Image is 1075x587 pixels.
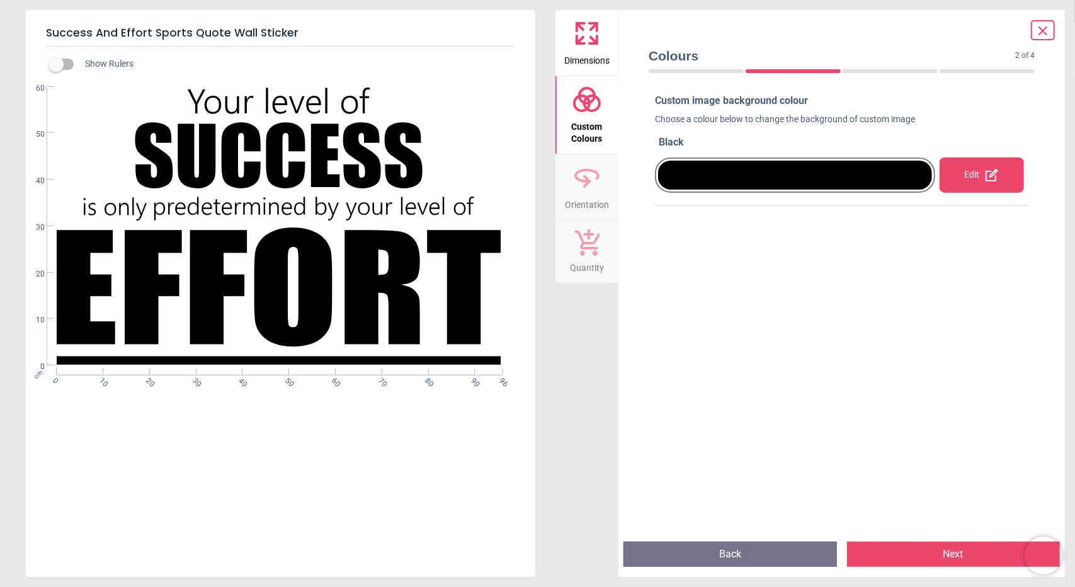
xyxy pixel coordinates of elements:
[21,83,45,94] span: 60
[21,362,45,372] span: 0
[555,10,618,76] button: Dimensions
[655,113,1028,131] div: Choose a colour below to change the background of custom image
[423,376,431,384] span: 80
[847,542,1061,567] button: Next
[21,129,45,140] span: 50
[329,376,338,384] span: 60
[56,57,535,72] div: Show Rulers
[144,376,152,384] span: 20
[555,220,618,283] button: Quantity
[33,369,44,380] span: cm
[50,376,59,384] span: 0
[555,76,618,154] button: Custom Colours
[1025,537,1062,574] iframe: Brevo live chat
[283,376,291,384] span: 50
[190,376,198,384] span: 30
[376,376,384,384] span: 70
[659,135,1028,149] div: Black
[21,176,45,186] span: 40
[655,94,808,106] span: Custom image background colour
[97,376,105,384] span: 10
[21,315,45,326] span: 10
[21,222,45,233] span: 30
[1015,50,1035,61] span: 2 of 4
[469,376,477,384] span: 90
[570,256,604,275] span: Quantity
[565,193,609,212] span: Orientation
[557,115,617,145] span: Custom Colours
[237,376,245,384] span: 40
[649,47,1015,65] span: Colours
[940,157,1023,193] div: Edit
[623,542,837,567] button: Back
[564,48,610,67] span: Dimensions
[21,269,45,280] span: 20
[555,154,618,220] button: Orientation
[46,20,515,47] h5: Success And Effort Sports Quote Wall Sticker
[497,376,505,384] span: 96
